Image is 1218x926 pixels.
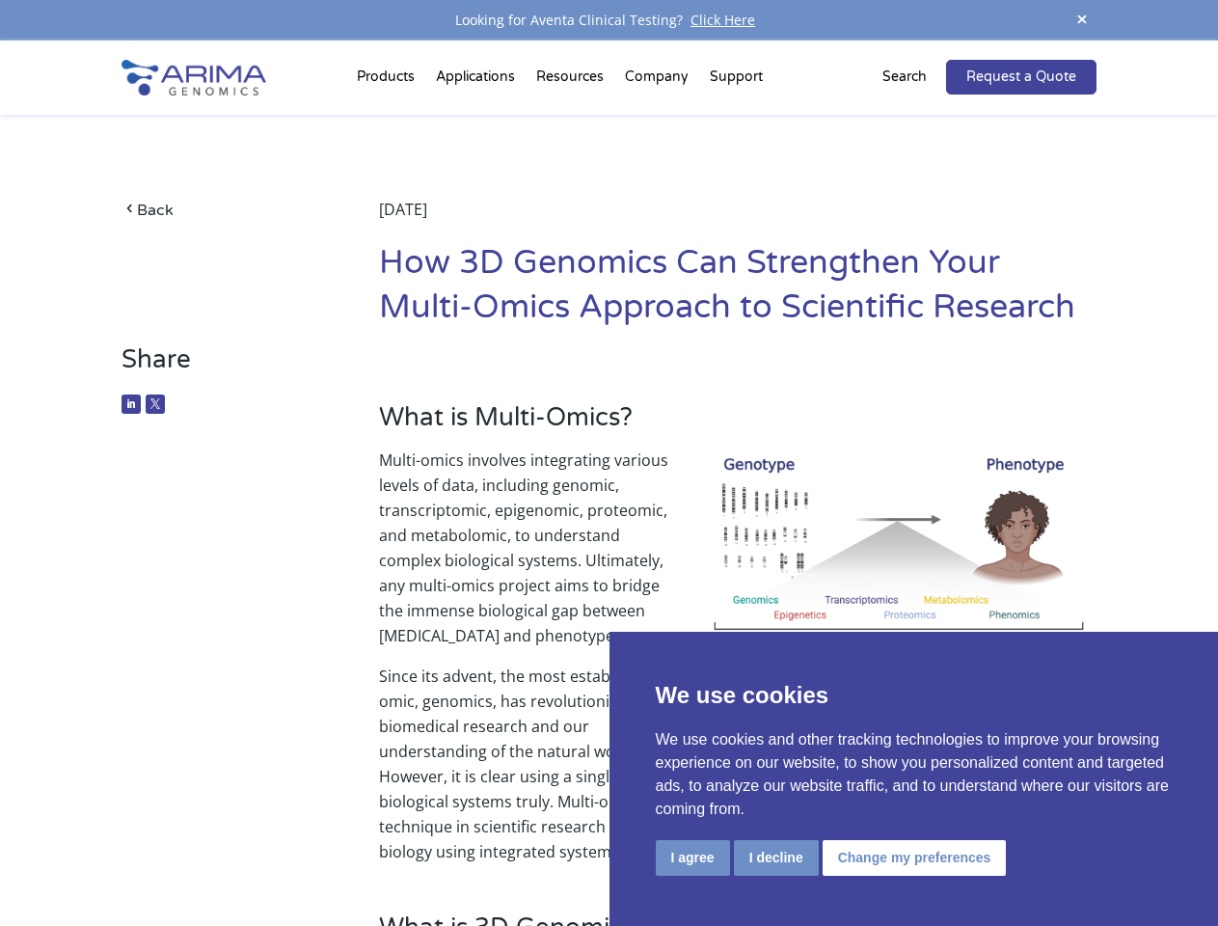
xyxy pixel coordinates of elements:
h1: How 3D Genomics Can Strengthen Your Multi-Omics Approach to Scientific Research [379,241,1096,344]
a: Request a Quote [946,60,1096,95]
a: Click Here [683,11,763,29]
p: We use cookies [656,678,1173,713]
p: Search [882,65,927,90]
p: Since its advent, the most established omic, genomics, has revolutionized biomedical research and... [379,664,1096,864]
h3: What is Multi-Omics? [379,402,1096,448]
button: I decline [734,840,819,876]
div: Looking for Aventa Clinical Testing? [122,8,1096,33]
img: Arima-Genomics-logo [122,60,266,95]
div: [DATE] [379,197,1096,241]
button: Change my preferences [823,840,1007,876]
button: I agree [656,840,730,876]
a: Back [122,197,325,223]
h3: Share [122,344,325,390]
p: Multi-omics involves integrating various levels of data, including genomic, transcriptomic, epige... [379,448,1096,664]
p: We use cookies and other tracking technologies to improve your browsing experience on our website... [656,728,1173,821]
